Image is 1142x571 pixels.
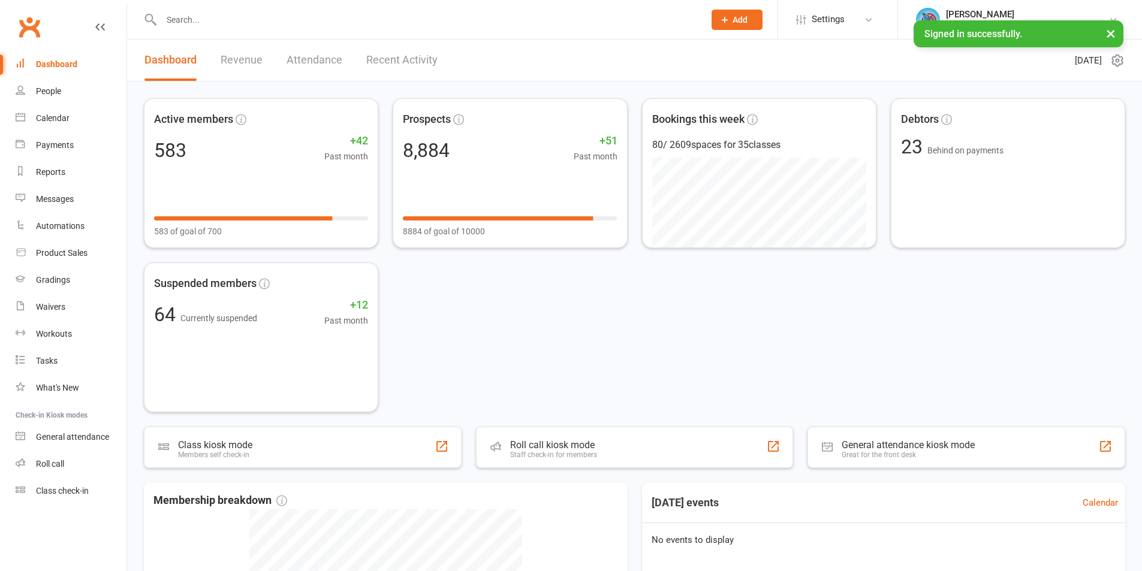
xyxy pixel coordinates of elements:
div: 583 [154,141,186,160]
div: Tasks [36,356,58,365]
a: Product Sales [16,240,126,267]
span: Add [733,15,748,25]
a: Roll call [16,451,126,478]
div: Roll call [36,459,64,469]
div: 8,884 [403,141,450,160]
a: Revenue [221,40,263,81]
a: What's New [16,374,126,401]
div: Messages [36,194,74,204]
div: Great for the front desk [842,451,975,459]
span: Currently suspended [180,313,257,323]
span: +42 [324,132,368,150]
div: Dashboard [36,59,77,69]
div: Workouts [36,329,72,339]
a: Reports [16,159,126,186]
h3: [DATE] events [642,492,728,513]
div: Product Sales [36,248,88,258]
a: Class kiosk mode [16,478,126,504]
a: People [16,78,126,105]
a: Calendar [16,105,126,132]
span: Past month [324,150,368,163]
div: 80 / 2609 spaces for 35 classes [652,137,866,153]
span: Past month [574,150,617,163]
span: Membership breakdown [153,492,287,509]
div: Reports [36,167,65,177]
a: Waivers [16,294,126,321]
span: Past month [324,314,368,327]
div: Calendar [36,113,70,123]
span: Suspended members [154,275,257,292]
span: Bookings this week [652,111,745,128]
span: Prospects [403,111,451,128]
input: Search... [158,11,696,28]
a: General attendance kiosk mode [16,424,126,451]
a: Clubworx [14,12,44,42]
div: [PERSON_NAME] [946,9,1108,20]
div: Class check-in [36,486,89,496]
a: Dashboard [16,51,126,78]
div: Gradings [36,275,70,285]
button: × [1100,20,1122,46]
span: 23 [901,135,927,158]
span: Signed in successfully. [924,28,1022,40]
div: Waivers [36,302,65,312]
span: 8884 of goal of 10000 [403,225,485,238]
span: [DATE] [1075,53,1102,68]
span: Settings [812,6,845,33]
img: thumb_image1698714326.png [916,8,940,32]
span: Behind on payments [927,146,1004,155]
div: What's New [36,383,79,392]
span: 583 of goal of 700 [154,225,222,238]
div: Class kiosk mode [178,439,252,451]
div: Members self check-in [178,451,252,459]
div: Staff check-in for members [510,451,597,459]
div: People [36,86,61,96]
div: Automations [36,221,85,231]
a: Messages [16,186,126,213]
div: No events to display [637,523,1131,557]
a: Workouts [16,321,126,348]
span: +51 [574,132,617,150]
span: +12 [324,297,368,314]
a: Dashboard [144,40,197,81]
div: Roll call kiosk mode [510,439,597,451]
a: Tasks [16,348,126,374]
div: Payments [36,140,74,150]
div: General attendance [36,432,109,442]
a: Gradings [16,267,126,294]
a: Payments [16,132,126,159]
button: Add [712,10,763,30]
a: Automations [16,213,126,240]
a: Calendar [1083,496,1118,510]
div: 64 [154,305,257,324]
a: Recent Activity [366,40,438,81]
span: Active members [154,111,233,128]
div: Immersion MMA [PERSON_NAME] Waverley [946,20,1108,31]
a: Attendance [287,40,342,81]
span: Debtors [901,111,939,128]
div: General attendance kiosk mode [842,439,975,451]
